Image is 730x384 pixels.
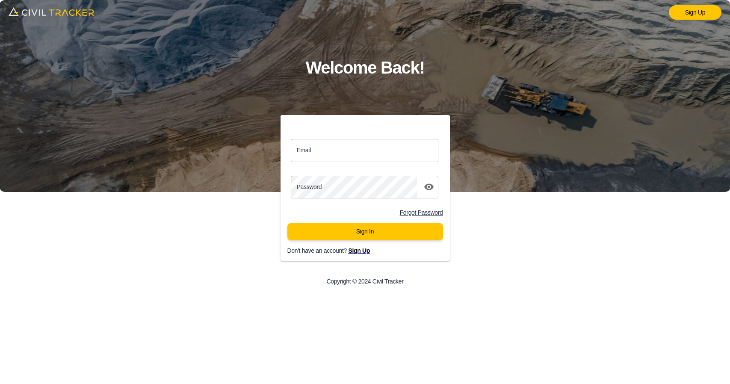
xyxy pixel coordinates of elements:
a: Forgot Password [400,209,443,216]
button: toggle password visibility [420,178,437,195]
p: Don't have an account? [287,247,457,254]
img: logo [9,4,94,19]
input: email [291,139,439,162]
p: Copyright © 2024 Civil Tracker [326,278,403,285]
a: Sign Up [669,5,721,20]
h1: Welcome Back! [306,54,425,82]
button: Sign In [287,223,443,240]
a: Sign Up [348,247,370,254]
